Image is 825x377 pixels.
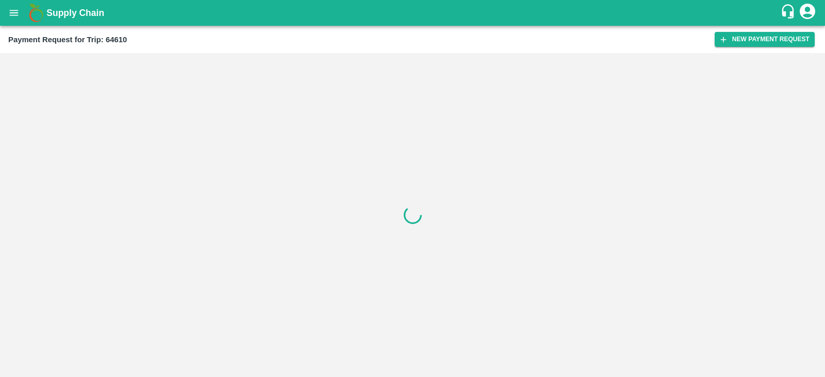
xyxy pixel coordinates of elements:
button: New Payment Request [715,32,815,47]
a: Supply Chain [46,6,780,20]
b: Supply Chain [46,8,104,18]
div: account of current user [798,2,817,24]
img: logo [26,3,46,23]
div: customer-support [780,4,798,22]
b: Payment Request for Trip: 64610 [8,36,127,44]
button: open drawer [2,1,26,25]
